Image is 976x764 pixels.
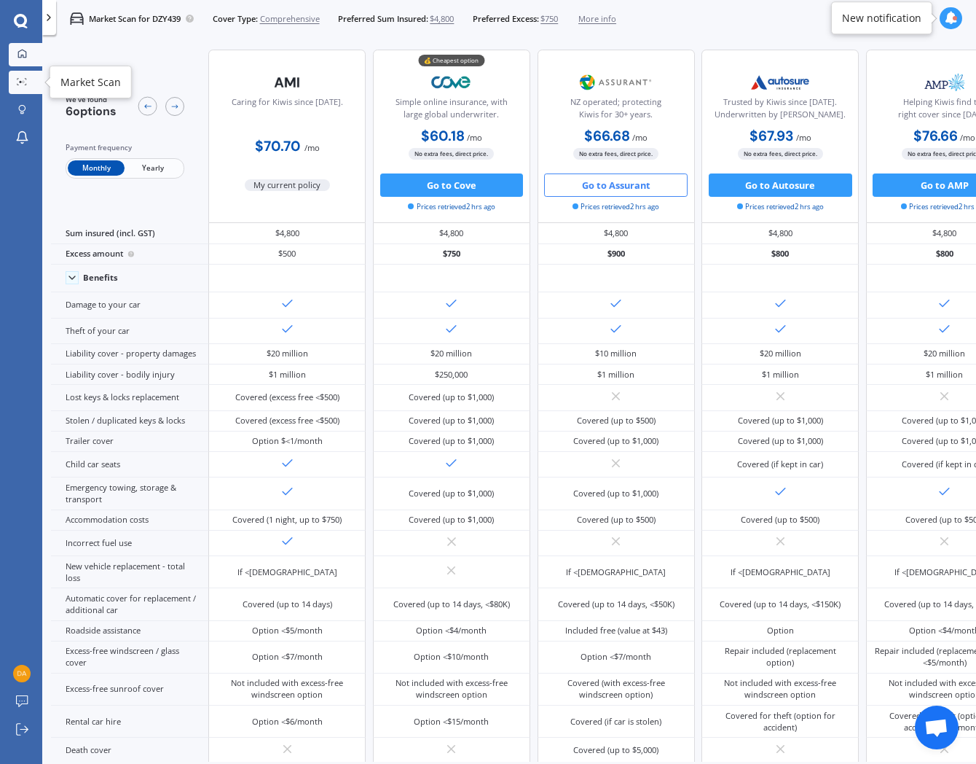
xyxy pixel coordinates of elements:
[252,651,323,663] div: Option <$7/month
[260,13,320,25] span: Comprehensive
[249,68,326,97] img: AMI-text-1.webp
[414,716,489,728] div: Option <$15/month
[926,369,963,381] div: $1 million
[373,223,530,243] div: $4,800
[544,174,688,197] button: Go to Assurant
[51,642,208,674] div: Excess-free windscreen / glass cover
[51,706,208,738] div: Rental car hire
[66,142,184,154] div: Payment frequency
[213,13,258,25] span: Cover Type:
[430,13,454,25] span: $4,800
[577,415,656,426] div: Covered (up to $500)
[915,706,959,749] a: Open chat
[232,514,342,526] div: Covered (1 night, up to $750)
[578,13,616,25] span: More info
[731,566,830,578] div: If <[DEMOGRAPHIC_DATA]
[578,68,655,97] img: Assurant.png
[252,625,323,636] div: Option <$5/month
[51,621,208,642] div: Roadside assistance
[924,348,965,359] div: $20 million
[235,391,339,403] div: Covered (excess free <$500)
[595,348,637,359] div: $10 million
[51,432,208,452] div: Trailer cover
[416,625,487,636] div: Option <$4/month
[572,202,659,212] span: Prices retrieved 2 hrs ago
[51,365,208,385] div: Liability cover - bodily injury
[51,674,208,706] div: Excess-free sunroof cover
[70,12,84,26] img: car.f15378c7a67c060ca3f3.svg
[245,179,331,191] span: My current policy
[473,13,539,25] span: Preferred Excess:
[738,415,823,426] div: Covered (up to $1,000)
[538,244,695,265] div: $900
[89,13,181,25] p: Market Scan for DZY439
[960,132,975,143] span: / mo
[51,556,208,588] div: New vehicle replacement - total loss
[741,514,819,526] div: Covered (up to $500)
[68,160,125,176] span: Monthly
[547,96,684,125] div: NZ operated; protecting Kiwis for 30+ years.
[51,385,208,410] div: Lost keys & locks replacement
[304,142,320,153] span: / mo
[382,677,522,701] div: Not included with excess-free windscreen option
[558,599,674,610] div: Covered (up to 14 days, <$50K)
[749,127,794,145] b: $67.93
[709,174,852,197] button: Go to Autosure
[538,223,695,243] div: $4,800
[710,645,850,668] div: Repair included (replacement option)
[66,95,117,105] span: We've found
[584,127,630,145] b: $66.68
[737,202,824,212] span: Prices retrieved 2 hrs ago
[232,96,343,125] div: Caring for Kiwis since [DATE].
[51,319,208,344] div: Theft of your car
[741,68,819,97] img: Autosure.webp
[51,344,208,365] div: Liability cover - property damages
[570,716,661,728] div: Covered (if car is stolen)
[597,369,634,381] div: $1 million
[51,588,208,620] div: Automatic cover for replacement / additional car
[573,148,658,159] span: No extra fees, direct price.
[760,348,801,359] div: $20 million
[13,665,31,682] img: 9cc415b62fe5ad1d613bbddda86d548d
[218,677,358,701] div: Not included with excess-free windscreen option
[208,223,366,243] div: $4,800
[409,435,494,447] div: Covered (up to $1,000)
[710,710,850,733] div: Covered for theft (option for accident)
[710,677,850,701] div: Not included with excess-free windscreen option
[51,411,208,432] div: Stolen / duplicated keys & locks
[373,244,530,265] div: $750
[60,75,121,90] div: Market Scan
[577,514,656,526] div: Covered (up to $500)
[51,452,208,478] div: Child car seats
[383,96,520,125] div: Simple online insurance, with large global underwriter.
[546,677,686,701] div: Covered (with excess-free windscreen option)
[255,137,301,155] b: $70.70
[738,148,823,159] span: No extra fees, direct price.
[408,202,495,212] span: Prices retrieved 2 hrs ago
[237,566,337,578] div: If <[DEMOGRAPHIC_DATA]
[51,478,208,510] div: Emergency towing, storage & transport
[701,223,859,243] div: $4,800
[762,369,799,381] div: $1 million
[913,127,958,145] b: $76.66
[51,244,208,265] div: Excess amount
[409,488,494,499] div: Covered (up to $1,000)
[83,273,118,283] div: Benefits
[720,599,841,610] div: Covered (up to 14 days, <$150K)
[267,348,308,359] div: $20 million
[566,566,666,578] div: If <[DEMOGRAPHIC_DATA]
[435,369,468,381] div: $250,000
[712,96,849,125] div: Trusted by Kiwis since [DATE]. Underwritten by [PERSON_NAME].
[796,132,811,143] span: / mo
[573,744,658,756] div: Covered (up to $5,000)
[413,68,490,97] img: Cove.webp
[414,651,489,663] div: Option <$10/month
[737,459,823,470] div: Covered (if kept in car)
[51,531,208,556] div: Incorrect fuel use
[430,348,472,359] div: $20 million
[66,104,117,119] span: 6 options
[409,391,494,403] div: Covered (up to $1,000)
[573,435,658,447] div: Covered (up to $1,000)
[125,160,181,176] span: Yearly
[409,415,494,426] div: Covered (up to $1,000)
